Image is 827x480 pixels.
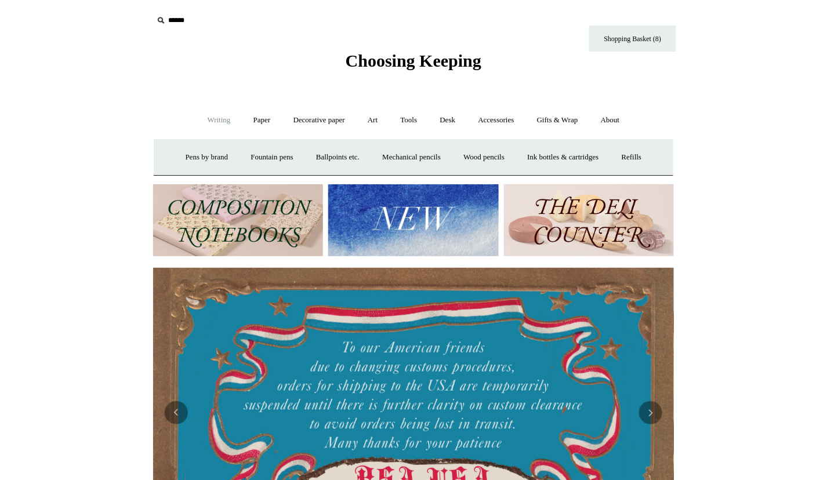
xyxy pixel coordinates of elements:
a: Writing [197,105,241,136]
a: Fountain pens [240,142,303,173]
a: Decorative paper [283,105,356,136]
img: New.jpg__PID:f73bdf93-380a-4a35-bcfe-7823039498e1 [328,184,498,257]
a: Art [357,105,388,136]
a: Refills [611,142,652,173]
span: Choosing Keeping [346,51,481,70]
a: Gifts & Wrap [527,105,589,136]
a: Ink bottles & cartridges [517,142,609,173]
a: Ballpoints etc. [306,142,370,173]
a: Wood pencils [453,142,515,173]
button: Previous [165,401,188,424]
button: Next [639,401,662,424]
a: Pens by brand [175,142,239,173]
a: Choosing Keeping [346,60,481,68]
a: Tools [390,105,428,136]
a: Mechanical pencils [372,142,451,173]
img: The Deli Counter [504,184,674,257]
a: About [590,105,630,136]
a: Accessories [468,105,525,136]
a: Desk [430,105,466,136]
a: Paper [243,105,281,136]
a: Shopping Basket (8) [589,26,676,52]
img: 202302 Composition ledgers.jpg__PID:69722ee6-fa44-49dd-a067-31375e5d54ec [153,184,323,257]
